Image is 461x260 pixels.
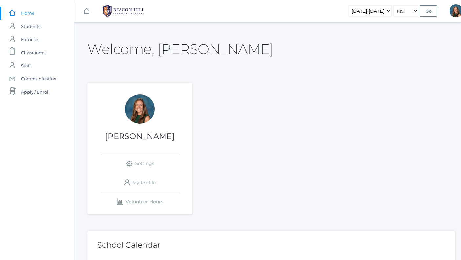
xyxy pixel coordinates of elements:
span: Communication [21,72,56,85]
h1: [PERSON_NAME] [87,132,192,141]
h2: School Calendar [97,241,445,249]
span: Families [21,33,39,46]
h2: Welcome, [PERSON_NAME] [87,41,273,56]
input: Go [420,5,437,17]
img: BHCALogos-05-308ed15e86a5a0abce9b8dd61676a3503ac9727e845dece92d48e8588c001991.png [99,3,148,19]
span: Classrooms [21,46,45,59]
a: Volunteer Hours [100,192,179,211]
div: Andrea Deutsch [125,94,155,124]
span: Staff [21,59,31,72]
a: Settings [100,154,179,173]
span: Students [21,20,40,33]
a: My Profile [100,173,179,192]
span: Apply / Enroll [21,85,50,98]
span: Home [21,7,34,20]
